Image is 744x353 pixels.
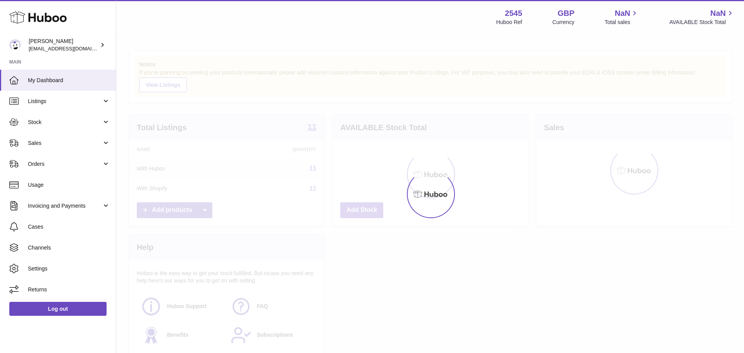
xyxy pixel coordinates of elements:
[28,244,110,251] span: Channels
[29,38,98,52] div: [PERSON_NAME]
[28,265,110,272] span: Settings
[28,77,110,84] span: My Dashboard
[669,19,735,26] span: AVAILABLE Stock Total
[29,45,114,52] span: [EMAIL_ADDRESS][DOMAIN_NAME]
[615,8,630,19] span: NaN
[28,160,102,168] span: Orders
[28,119,102,126] span: Stock
[553,19,575,26] div: Currency
[28,139,102,147] span: Sales
[710,8,726,19] span: NaN
[9,302,107,316] a: Log out
[28,223,110,231] span: Cases
[496,19,522,26] div: Huboo Ref
[505,8,522,19] strong: 2545
[9,39,21,51] img: internalAdmin-2545@internal.huboo.com
[669,8,735,26] a: NaN AVAILABLE Stock Total
[558,8,574,19] strong: GBP
[28,202,102,210] span: Invoicing and Payments
[28,181,110,189] span: Usage
[604,19,639,26] span: Total sales
[604,8,639,26] a: NaN Total sales
[28,98,102,105] span: Listings
[28,286,110,293] span: Returns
